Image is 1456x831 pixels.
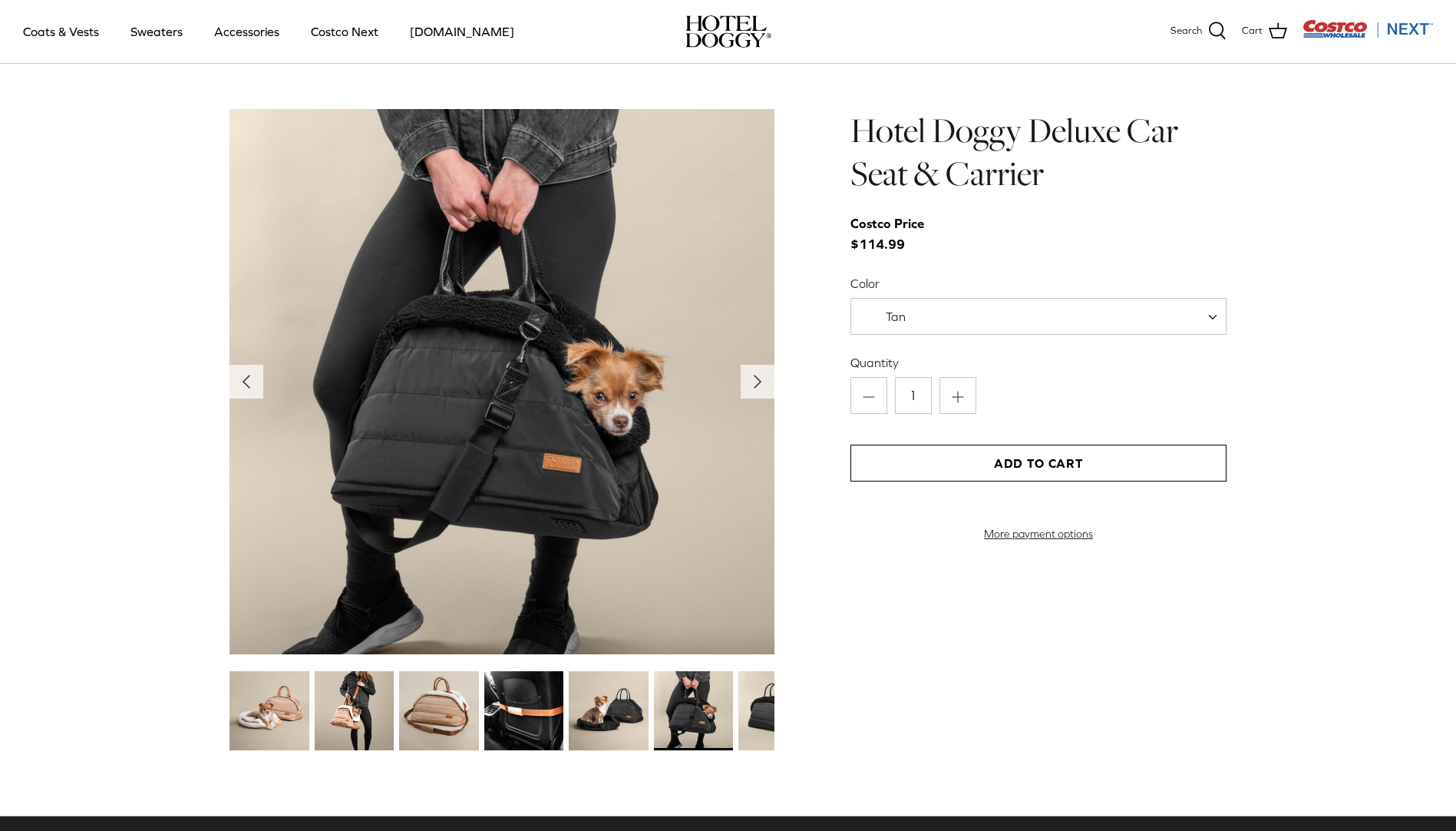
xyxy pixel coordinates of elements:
[850,214,924,234] div: Costco Price
[9,5,113,58] a: Coats & Vests
[685,15,771,48] img: hoteldoggycom
[200,5,293,58] a: Accessories
[850,214,939,255] span: $114.99
[850,354,1227,371] label: Quantity
[850,275,1227,292] label: Color
[229,365,263,399] button: Previous
[1302,19,1433,38] img: Costco Next
[1170,22,1227,41] a: Search
[396,5,528,58] a: [DOMAIN_NAME]
[886,310,906,323] span: Tan
[1302,29,1433,41] a: Visit Costco Next
[297,5,392,58] a: Costco Next
[850,298,1227,335] span: Tan
[1242,23,1263,39] span: Cart
[895,377,932,414] input: Quantity
[850,528,1227,541] a: More payment options
[1170,23,1202,39] span: Search
[1242,22,1287,41] a: Cart
[850,109,1227,196] h1: Hotel Doggy Deluxe Car Seat & Carrier
[685,15,771,48] a: hoteldoggy.com hoteldoggycom
[117,5,196,58] a: Sweaters
[851,309,936,325] span: Tan
[741,365,774,399] button: Next
[850,445,1227,482] button: Add to Cart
